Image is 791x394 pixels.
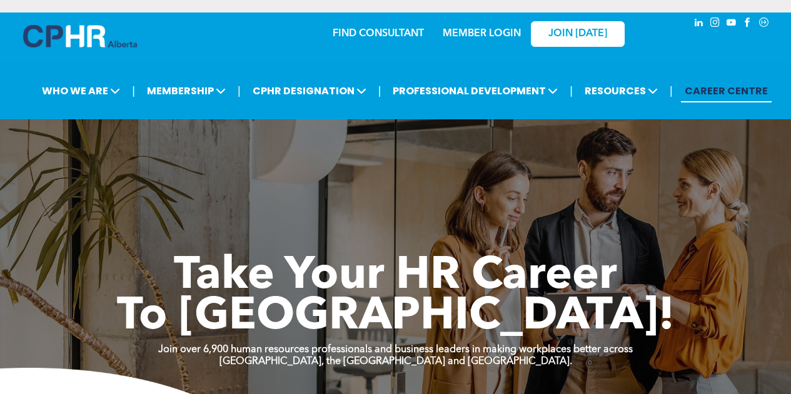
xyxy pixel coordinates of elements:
a: facebook [741,16,755,32]
a: JOIN [DATE] [531,21,625,47]
a: youtube [725,16,738,32]
li: | [378,78,381,104]
a: FIND CONSULTANT [333,29,424,39]
span: JOIN [DATE] [548,28,607,40]
a: Social network [757,16,771,32]
a: linkedin [692,16,706,32]
strong: Join over 6,900 human resources professionals and business leaders in making workplaces better ac... [158,345,633,355]
li: | [570,78,573,104]
img: A blue and white logo for cp alberta [23,25,137,47]
span: RESOURCES [581,79,662,102]
span: MEMBERSHIP [143,79,229,102]
span: WHO WE ARE [38,79,124,102]
a: MEMBER LOGIN [443,29,521,39]
strong: [GEOGRAPHIC_DATA], the [GEOGRAPHIC_DATA] and [GEOGRAPHIC_DATA]. [219,357,572,367]
li: | [670,78,673,104]
a: instagram [708,16,722,32]
span: To [GEOGRAPHIC_DATA]! [117,295,675,340]
li: | [238,78,241,104]
span: PROFESSIONAL DEVELOPMENT [389,79,562,102]
a: CAREER CENTRE [681,79,772,102]
span: Take Your HR Career [174,254,617,299]
span: CPHR DESIGNATION [249,79,370,102]
li: | [132,78,135,104]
